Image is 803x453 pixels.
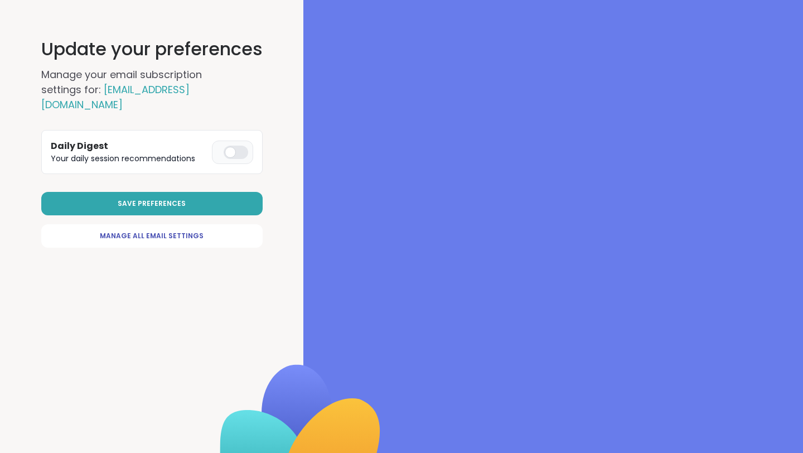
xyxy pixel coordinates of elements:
[51,139,207,153] h3: Daily Digest
[51,153,207,165] p: Your daily session recommendations
[41,36,263,62] h1: Update your preferences
[41,83,190,112] span: [EMAIL_ADDRESS][DOMAIN_NAME]
[41,224,263,248] a: Manage All Email Settings
[41,67,242,112] h2: Manage your email subscription settings for:
[41,192,263,215] button: Save Preferences
[100,231,204,241] span: Manage All Email Settings
[118,199,186,209] span: Save Preferences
